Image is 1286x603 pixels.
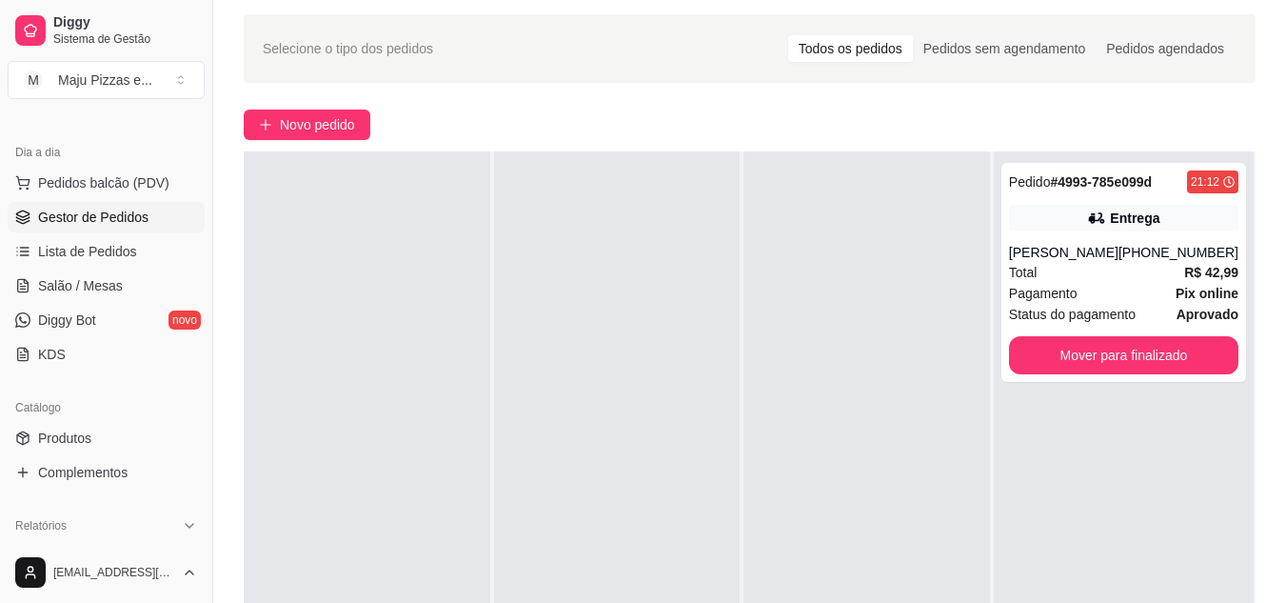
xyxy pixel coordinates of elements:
[913,35,1096,62] div: Pedidos sem agendamento
[53,565,174,580] span: [EMAIL_ADDRESS][DOMAIN_NAME]
[38,242,137,261] span: Lista de Pedidos
[8,305,205,335] a: Diggy Botnovo
[1009,304,1136,325] span: Status do pagamento
[1096,35,1235,62] div: Pedidos agendados
[8,550,205,595] button: [EMAIL_ADDRESS][DOMAIN_NAME]
[8,168,205,198] button: Pedidos balcão (PDV)
[788,35,913,62] div: Todos os pedidos
[1009,174,1051,190] span: Pedido
[8,236,205,267] a: Lista de Pedidos
[1009,262,1038,283] span: Total
[58,70,152,90] div: Maju Pizzas e ...
[280,114,355,135] span: Novo pedido
[38,429,91,448] span: Produtos
[38,276,123,295] span: Salão / Mesas
[263,38,433,59] span: Selecione o tipo dos pedidos
[53,14,197,31] span: Diggy
[8,541,205,572] a: Relatórios de vendas
[8,271,205,301] a: Salão / Mesas
[244,110,370,140] button: Novo pedido
[8,457,205,488] a: Complementos
[1191,174,1219,190] div: 21:12
[1009,243,1118,262] div: [PERSON_NAME]
[8,202,205,232] a: Gestor de Pedidos
[1177,307,1238,322] strong: aprovado
[259,118,272,131] span: plus
[1050,174,1152,190] strong: # 4993-785e099d
[38,208,148,227] span: Gestor de Pedidos
[15,518,67,533] span: Relatórios
[38,311,96,330] span: Diggy Bot
[1118,243,1238,262] div: [PHONE_NUMBER]
[8,8,205,53] a: DiggySistema de Gestão
[1176,286,1238,301] strong: Pix online
[1009,336,1238,374] button: Mover para finalizado
[1009,283,1078,304] span: Pagamento
[8,392,205,423] div: Catálogo
[8,61,205,99] button: Select a team
[8,137,205,168] div: Dia a dia
[1184,265,1238,280] strong: R$ 42,99
[8,339,205,370] a: KDS
[8,423,205,453] a: Produtos
[24,70,43,90] span: M
[38,463,128,482] span: Complementos
[38,345,66,364] span: KDS
[53,31,197,47] span: Sistema de Gestão
[38,173,169,192] span: Pedidos balcão (PDV)
[1110,209,1159,228] div: Entrega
